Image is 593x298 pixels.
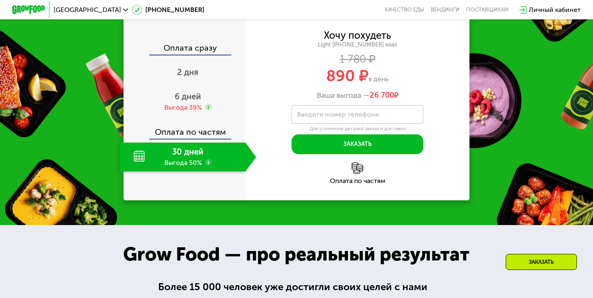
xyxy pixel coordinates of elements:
div: Хочу похудеть [324,31,391,40]
span: ₽ [370,91,399,100]
span: 890 ₽ [326,66,369,85]
div: Оплата сразу [124,44,245,54]
div: Grow Food — про реальный результат [110,240,483,268]
label: Введите номер телефона [297,112,378,117]
a: [PHONE_NUMBER] [132,5,204,15]
div: Выгода 39% [164,103,202,112]
a: Вендинги [431,7,460,13]
div: Оплата по частям [245,178,469,184]
div: Оплата по частям [124,120,245,138]
button: Заказать [292,134,423,154]
div: Заказать [506,254,577,270]
div: Для уточнения деталей заказа и доставки [292,126,423,132]
div: Личный кабинет [529,5,581,15]
div: 1 780 ₽ [245,55,469,64]
div: Light [PHONE_NUMBER] ккал [245,41,469,49]
div: Ваша выгода — [245,91,469,100]
span: в день [369,75,389,83]
a: Качество еды [385,7,424,13]
span: 2 дня [177,67,198,77]
div: Более 15 000 человек уже достигли своих целей с нами [158,279,435,294]
div: поставщикам [466,7,509,13]
img: l6xcnZfty9opOoJh.png [352,162,363,174]
span: 6 дней [175,92,201,101]
span: [GEOGRAPHIC_DATA] [54,7,121,13]
span: 26 700 [370,91,394,100]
